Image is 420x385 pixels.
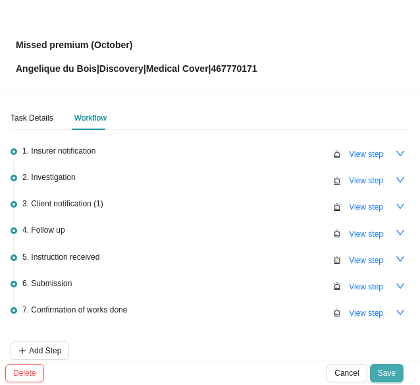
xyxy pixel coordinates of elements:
[341,171,391,190] button: View step
[333,177,341,185] span: alert
[341,304,391,322] button: View step
[22,223,65,237] span: 4. Follow up
[22,171,76,184] span: 2. Investigation
[11,111,53,125] div: Task Details
[349,148,383,161] span: View step
[334,367,359,380] span: Cancel
[349,227,383,241] span: View step
[333,229,341,237] span: alert
[378,367,396,380] span: Save
[349,254,383,267] span: View step
[333,309,341,316] span: alert
[396,254,405,264] span: down
[349,200,383,214] span: View step
[333,256,341,264] span: alert
[349,280,383,293] span: View step
[22,277,72,290] span: 6. Submission
[349,174,383,187] span: View step
[396,228,405,237] span: down
[396,149,405,158] span: down
[341,145,391,163] button: View step
[13,367,36,380] span: Delete
[341,251,391,270] button: View step
[99,63,144,74] span: Discovery
[396,308,405,317] span: down
[74,111,107,125] div: Workflow
[29,344,61,357] span: Add Step
[333,282,341,290] span: alert
[22,144,95,158] span: 1. Insurer notification
[396,175,405,185] span: down
[396,281,405,291] span: down
[341,225,391,243] button: View step
[11,341,69,360] button: Add Step
[396,202,405,211] span: down
[341,278,391,296] button: View step
[22,303,127,316] span: 7. Confirmation of works done
[327,364,367,382] button: Cancel
[18,347,26,355] span: plus
[16,61,257,76] p: Angelique du Bois | | | 467770171
[22,251,99,264] span: 5. Instruction received
[5,364,44,382] button: Delete
[341,198,391,216] button: View step
[146,63,209,74] span: Medical Cover
[16,38,257,52] p: Missed premium (October)
[333,203,341,211] span: alert
[349,307,383,320] span: View step
[22,197,103,210] span: 3. Client notification (1)
[370,364,404,382] button: Save
[333,150,341,158] span: alert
